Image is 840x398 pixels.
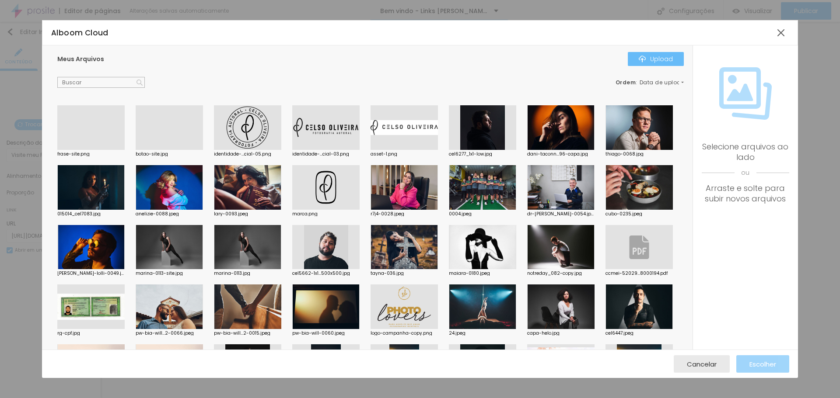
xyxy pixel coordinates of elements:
div: identidade-...cial-05.png [214,152,281,156]
div: marina-0113-site.jpg [136,271,203,276]
div: logo-campanha-copy.png [371,331,438,336]
div: dani-taconn...96-capa.jpg [527,152,595,156]
input: Buscar [57,77,145,88]
div: lary-0093.jpeg [214,212,281,216]
div: tayna-036.jpg [371,271,438,276]
div: thiago-0068.jpg [605,152,673,156]
div: r7j4-0028.jpeg [371,212,438,216]
img: Icone [136,80,143,86]
div: 015014_cel7083.jpg [57,212,125,216]
div: asset-1.png [371,152,438,156]
div: dr-[PERSON_NAME]-0054.jpeg [527,212,595,216]
div: botao-site.jpg [136,152,203,156]
button: Escolher [736,355,789,373]
img: Icone [639,55,646,62]
div: Selecione arquivos ao lado Arraste e solte para subir novos arquivos [702,142,789,204]
div: pw-bia-will...2-0015.jpeg [214,331,281,336]
div: pw-bia-will-0060.jpeg [292,331,360,336]
div: frase-site.png [57,152,125,156]
div: 0004.jpeg [449,212,516,216]
div: cel6277_1x1-low.jpg [449,152,516,156]
button: IconeUpload [628,52,684,66]
div: marca.png [292,212,360,216]
div: 24.jpeg [449,331,516,336]
div: notreday_082-copy.jpg [527,271,595,276]
div: Upload [639,55,673,62]
div: cubo-0235.jpeg [605,212,673,216]
img: Icone [719,67,772,120]
div: rg-cpf.jpg [57,331,125,336]
span: Cancelar [687,360,717,368]
div: cel5662-1x1...500x500.jpg [292,271,360,276]
div: pw-bia-will...2-0066.jpeg [136,331,203,336]
span: Alboom Cloud [51,28,108,38]
span: Escolher [749,360,776,368]
div: : [616,80,684,85]
button: Cancelar [674,355,730,373]
span: Data de upload [640,80,685,85]
div: [PERSON_NAME]-lolli-0049.jpeg [57,271,125,276]
div: anelizie-0088.jpeg [136,212,203,216]
span: Meus Arquivos [57,55,104,63]
div: cel6447.jpeg [605,331,673,336]
div: identidade-...cial-03.png [292,152,360,156]
span: Ordem [616,79,636,86]
div: capa-helo.jpg [527,331,595,336]
div: ccmei-52029...8000194.pdf [605,271,673,276]
span: ou [702,163,789,183]
div: marina-0113.jpg [214,271,281,276]
div: maiara-0180.jpeg [449,271,516,276]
